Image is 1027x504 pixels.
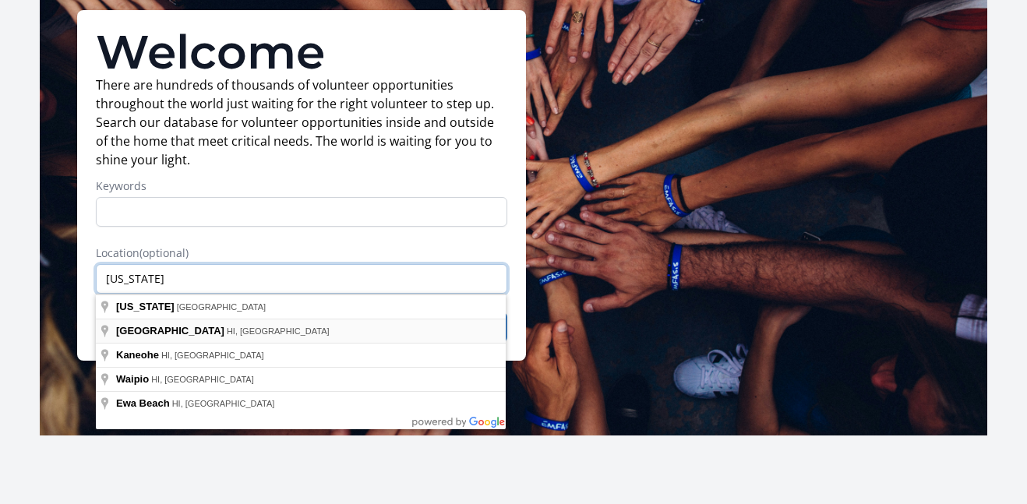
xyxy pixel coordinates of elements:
[96,264,507,294] input: Enter a location
[172,399,275,408] span: HI, [GEOGRAPHIC_DATA]
[96,245,507,261] label: Location
[151,375,254,384] span: HI, [GEOGRAPHIC_DATA]
[116,397,170,409] span: Ewa Beach
[116,373,149,385] span: Waipio
[96,178,507,194] label: Keywords
[139,245,189,260] span: (optional)
[177,302,266,312] span: [GEOGRAPHIC_DATA]
[96,76,507,169] p: There are hundreds of thousands of volunteer opportunities throughout the world just waiting for ...
[161,351,264,360] span: HI, [GEOGRAPHIC_DATA]
[227,326,330,336] span: HI, [GEOGRAPHIC_DATA]
[96,29,507,76] h1: Welcome
[116,349,159,361] span: Kaneohe
[116,325,224,337] span: [GEOGRAPHIC_DATA]
[116,301,175,312] span: [US_STATE]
